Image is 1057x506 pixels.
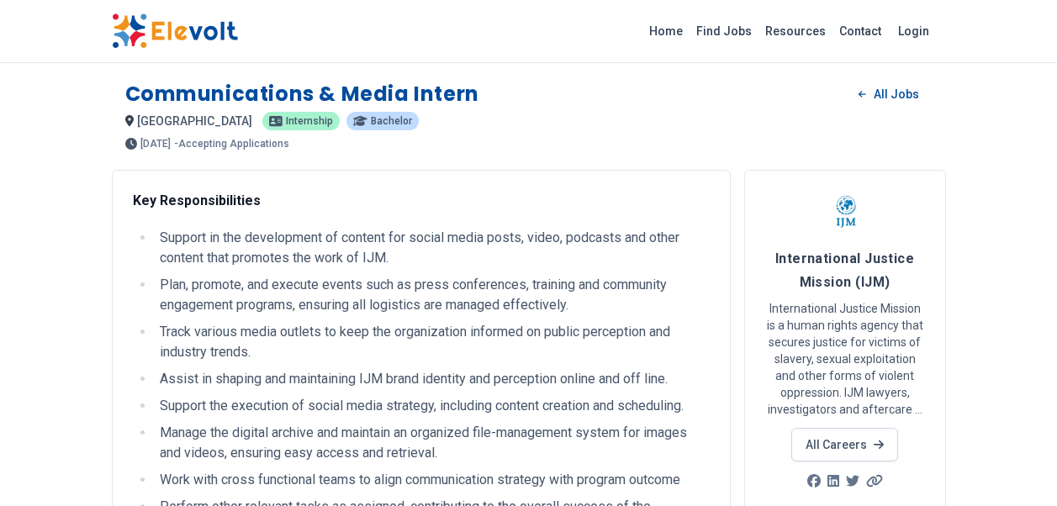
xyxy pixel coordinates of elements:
a: Login [888,14,939,48]
span: International Justice Mission (IJM) [775,250,914,290]
p: - Accepting Applications [174,139,289,149]
li: Manage the digital archive and maintain an organized file-management system for images and videos... [155,423,710,463]
a: Home [642,18,690,45]
strong: Key Responsibilities [133,192,261,208]
li: Work with cross functional teams to align communication strategy with program outcome [155,470,710,490]
a: Resources [758,18,832,45]
li: Track various media outlets to keep the organization informed on public perception and industry t... [155,322,710,362]
img: Elevolt [112,13,238,49]
span: Bachelor [371,116,412,126]
p: International Justice Mission is a human rights agency that secures justice for victims of slaver... [765,300,925,418]
li: Assist in shaping and maintaining IJM brand identity and perception online and off line. [155,369,710,389]
a: All Jobs [845,82,932,107]
a: All Careers [791,428,898,461]
a: Find Jobs [690,18,758,45]
li: Support in the development of content for social media posts, video, podcasts and other content t... [155,228,710,268]
li: Support the execution of social media strategy, including content creation and scheduling. [155,396,710,416]
h1: Communications & Media Intern [125,81,479,108]
span: internship [286,116,333,126]
span: [DATE] [140,139,171,149]
a: Contact [832,18,888,45]
li: Plan, promote, and execute events such as press conferences, training and community engagement pr... [155,275,710,315]
span: [GEOGRAPHIC_DATA] [137,114,252,128]
img: International Justice Mission (IJM) [824,191,866,233]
